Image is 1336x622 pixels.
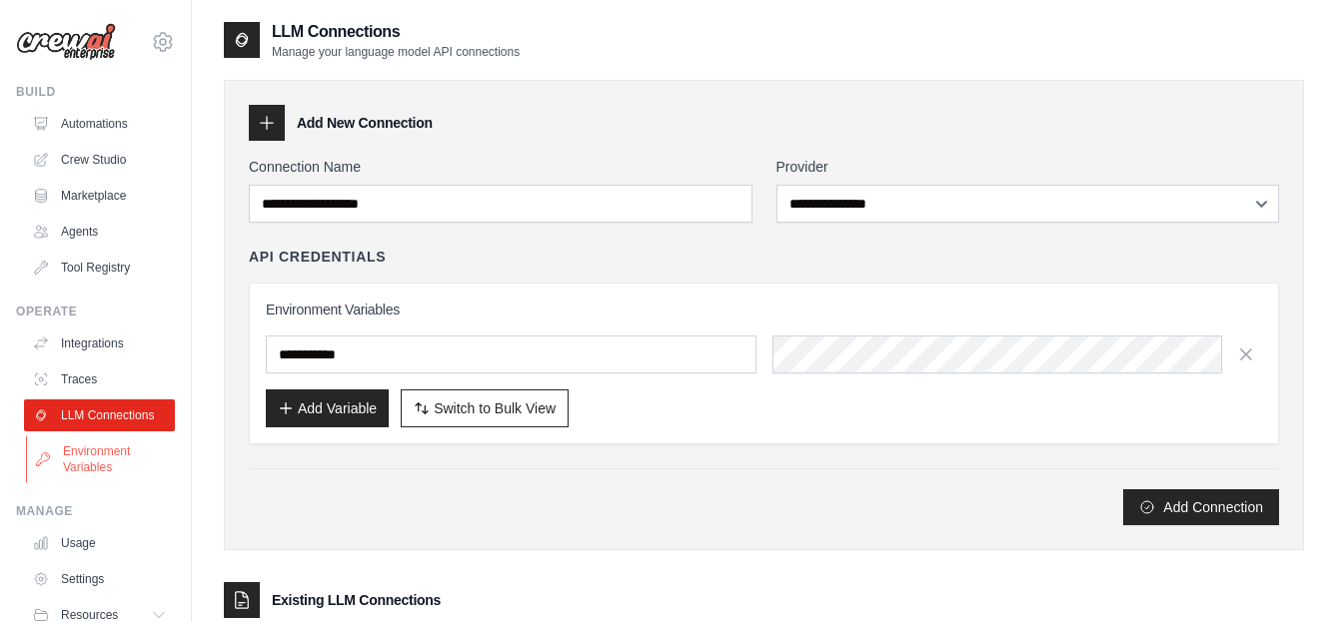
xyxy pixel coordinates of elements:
[434,398,556,418] span: Switch to Bulk View
[24,399,175,431] a: LLM Connections
[16,503,175,519] div: Manage
[24,363,175,395] a: Traces
[776,157,1280,177] label: Provider
[24,527,175,559] a: Usage
[16,304,175,319] div: Operate
[272,590,441,610] h3: Existing LLM Connections
[24,216,175,248] a: Agents
[24,327,175,359] a: Integrations
[297,113,433,133] h3: Add New Connection
[249,247,386,267] h4: API Credentials
[24,252,175,284] a: Tool Registry
[272,20,520,44] h2: LLM Connections
[266,389,389,427] button: Add Variable
[16,84,175,100] div: Build
[24,563,175,595] a: Settings
[1123,489,1279,525] button: Add Connection
[24,144,175,176] a: Crew Studio
[16,23,116,61] img: Logo
[26,435,177,483] a: Environment Variables
[266,300,1262,319] h3: Environment Variables
[249,157,752,177] label: Connection Name
[272,44,520,60] p: Manage your language model API connections
[24,108,175,140] a: Automations
[401,389,569,427] button: Switch to Bulk View
[24,180,175,212] a: Marketplace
